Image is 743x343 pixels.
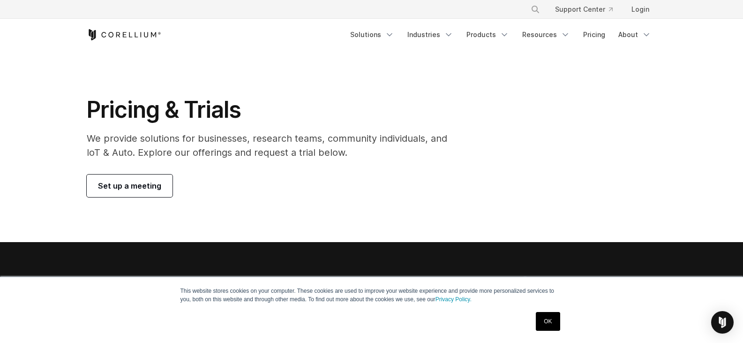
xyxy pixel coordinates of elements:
h1: Pricing & Trials [87,96,460,124]
div: Navigation Menu [345,26,657,43]
a: Set up a meeting [87,175,173,197]
a: Industries [402,26,459,43]
a: Login [624,1,657,18]
a: About [613,26,657,43]
a: Products [461,26,515,43]
a: Pricing [578,26,611,43]
a: Corellium Home [87,29,161,40]
a: OK [536,312,560,331]
a: Privacy Policy. [435,296,472,303]
a: Support Center [548,1,620,18]
a: Resources [517,26,576,43]
div: Open Intercom Messenger [711,311,734,334]
span: Set up a meeting [98,180,161,191]
button: Search [527,1,544,18]
p: This website stores cookies on your computer. These cookies are used to improve your website expe... [180,287,563,304]
p: We provide solutions for businesses, research teams, community individuals, and IoT & Auto. Explo... [87,131,460,160]
a: Solutions [345,26,400,43]
div: Navigation Menu [519,1,657,18]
